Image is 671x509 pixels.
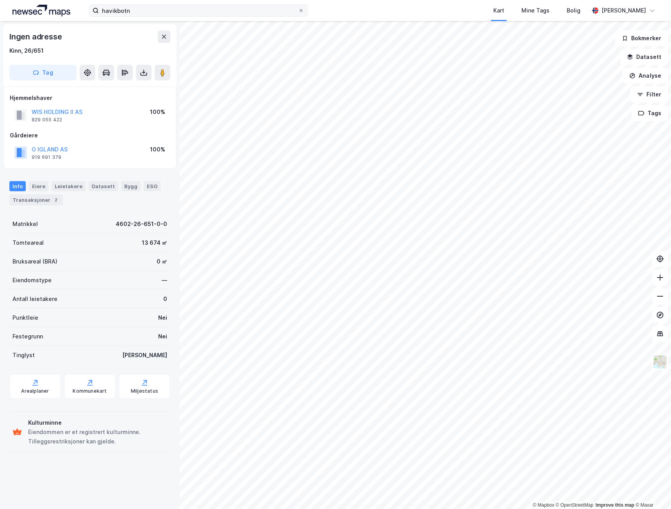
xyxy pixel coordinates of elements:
[12,238,44,247] div: Tomteareal
[12,5,70,16] img: logo.a4113a55bc3d86da70a041830d287a7e.svg
[99,5,298,16] input: Søk på adresse, matrikkel, gårdeiere, leietakere eller personer
[10,131,170,140] div: Gårdeiere
[116,219,167,229] div: 4602-26-651-0-0
[28,427,167,446] div: Eiendommen er et registrert kulturminne. Tilleggsrestriksjoner kan gjelde.
[9,65,77,80] button: Tag
[10,93,170,103] div: Hjemmelshaver
[28,418,167,427] div: Kulturminne
[632,472,671,509] iframe: Chat Widget
[567,6,580,15] div: Bolig
[150,107,165,117] div: 100%
[615,30,668,46] button: Bokmerker
[157,257,167,266] div: 0 ㎡
[142,238,167,247] div: 13 674 ㎡
[12,332,43,341] div: Festegrunn
[596,502,634,508] a: Improve this map
[12,276,52,285] div: Eiendomstype
[632,105,668,121] button: Tags
[533,502,554,508] a: Mapbox
[29,181,48,191] div: Eiere
[12,313,38,322] div: Punktleie
[150,145,165,154] div: 100%
[158,313,167,322] div: Nei
[556,502,594,508] a: OpenStreetMap
[163,294,167,304] div: 0
[32,154,61,160] div: 919 691 379
[601,6,646,15] div: [PERSON_NAME]
[12,294,57,304] div: Antall leietakere
[9,181,26,191] div: Info
[131,388,158,394] div: Miljøstatus
[623,68,668,84] button: Analyse
[9,46,44,55] div: Kinn, 26/651
[12,351,35,360] div: Tinglyst
[630,87,668,102] button: Filter
[9,194,63,205] div: Transaksjoner
[493,6,504,15] div: Kart
[73,388,107,394] div: Kommunekart
[9,30,63,43] div: Ingen adresse
[521,6,550,15] div: Mine Tags
[162,276,167,285] div: —
[158,332,167,341] div: Nei
[620,49,668,65] button: Datasett
[653,354,667,369] img: Z
[52,181,86,191] div: Leietakere
[21,388,49,394] div: Arealplaner
[89,181,118,191] div: Datasett
[121,181,141,191] div: Bygg
[122,351,167,360] div: [PERSON_NAME]
[144,181,161,191] div: ESG
[12,257,57,266] div: Bruksareal (BRA)
[32,117,62,123] div: 829 055 422
[12,219,38,229] div: Matrikkel
[52,196,60,204] div: 2
[632,472,671,509] div: Kontrollprogram for chat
